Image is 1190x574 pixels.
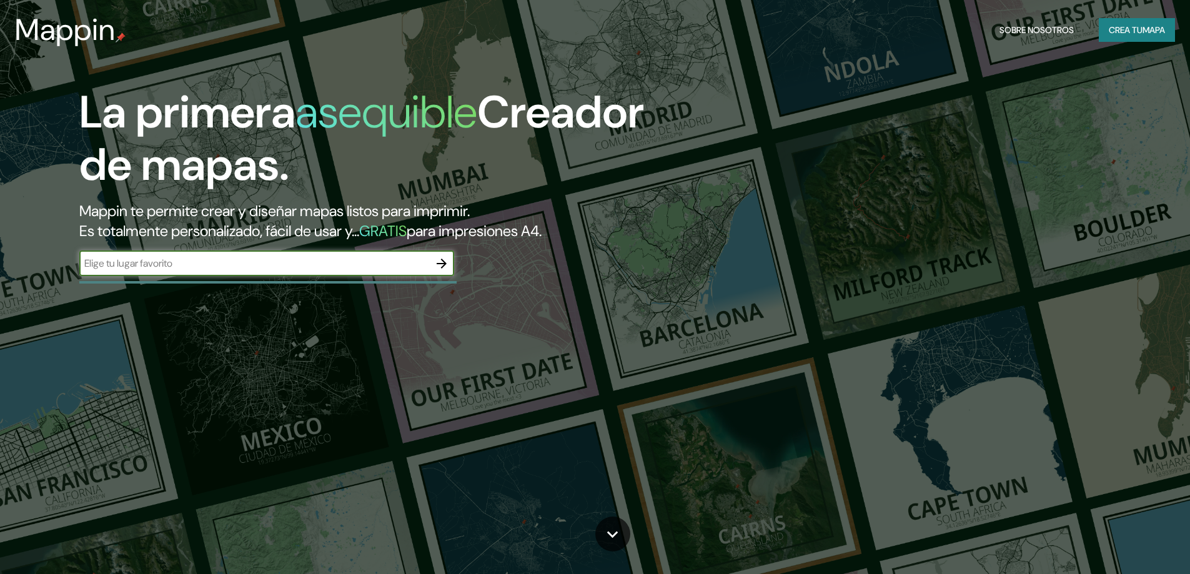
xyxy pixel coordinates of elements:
input: Elige tu lugar favorito [79,256,429,270]
font: Sobre nosotros [999,24,1074,36]
font: mapa [1143,24,1165,36]
img: pin de mapeo [116,32,126,42]
font: Mappin te permite crear y diseñar mapas listos para imprimir. [79,201,470,220]
button: Crea tumapa [1099,18,1175,42]
font: GRATIS [359,221,407,240]
font: Mappin [15,10,116,49]
font: asequible [295,83,477,141]
font: para impresiones A4. [407,221,542,240]
button: Sobre nosotros [994,18,1079,42]
font: Es totalmente personalizado, fácil de usar y... [79,221,359,240]
font: La primera [79,83,295,141]
font: Creador de mapas. [79,83,644,194]
font: Crea tu [1109,24,1143,36]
